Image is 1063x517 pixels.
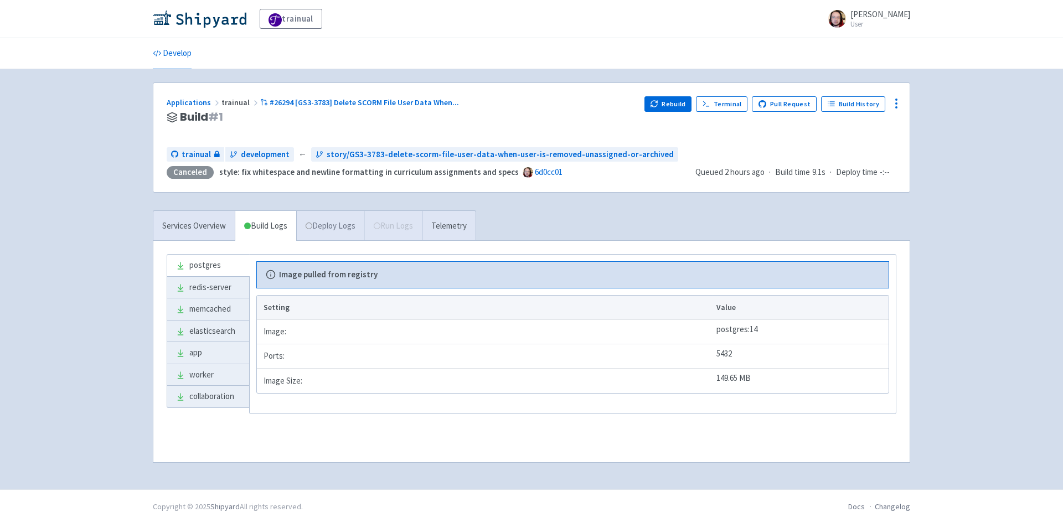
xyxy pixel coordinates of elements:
a: Changelog [875,502,910,511]
b: Image pulled from registry [279,268,378,281]
a: Shipyard [210,502,240,511]
a: development [225,147,294,162]
a: Applications [167,97,221,107]
td: Image Size: [257,369,713,393]
a: collaboration [167,386,249,407]
a: Services Overview [153,211,235,241]
time: 2 hours ago [725,167,765,177]
a: Docs [848,502,865,511]
td: 5432 [713,344,889,369]
a: Pull Request [752,96,817,112]
span: [PERSON_NAME] [850,9,910,19]
a: worker [167,364,249,386]
a: elasticsearch [167,320,249,342]
a: #26294 [GS3-3783] Delete SCORM File User Data When... [260,97,461,107]
span: story/GS3-3783-delete-scorm-file-user-data-when-user-is-removed-unassigned-or-archived [327,148,674,161]
th: Value [713,296,889,320]
strong: style: fix whitespace and newline formatting in curriculum assignments and specs [219,167,519,177]
span: Build [180,111,223,123]
td: Ports: [257,344,713,369]
span: # 1 [208,109,223,125]
th: Setting [257,296,713,320]
a: Build History [821,96,885,112]
a: 6d0cc01 [535,167,563,177]
a: trainual [167,147,224,162]
a: Develop [153,38,192,69]
a: redis-server [167,277,249,298]
div: · · [695,166,896,179]
a: memcached [167,298,249,320]
div: Copyright © 2025 All rights reserved. [153,501,303,513]
a: story/GS3-3783-delete-scorm-file-user-data-when-user-is-removed-unassigned-or-archived [311,147,678,162]
a: trainual [260,9,322,29]
a: Terminal [696,96,747,112]
td: postgres:14 [713,320,889,344]
a: Telemetry [422,211,476,241]
span: -:-- [880,166,890,179]
div: Canceled [167,166,214,179]
a: postgres [167,255,249,276]
span: development [241,148,290,161]
td: 149.65 MB [713,369,889,393]
img: Shipyard logo [153,10,246,28]
span: Queued [695,167,765,177]
span: trainual [221,97,260,107]
a: Build Logs [235,211,296,241]
span: 9.1s [812,166,825,179]
span: Deploy time [836,166,878,179]
span: #26294 [GS3-3783] Delete SCORM File User Data When ... [270,97,459,107]
a: app [167,342,249,364]
a: [PERSON_NAME] User [822,10,910,28]
span: Build time [775,166,810,179]
button: Rebuild [644,96,692,112]
a: Deploy Logs [296,211,364,241]
span: trainual [182,148,211,161]
td: Image: [257,320,713,344]
small: User [850,20,910,28]
span: ← [298,148,307,161]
